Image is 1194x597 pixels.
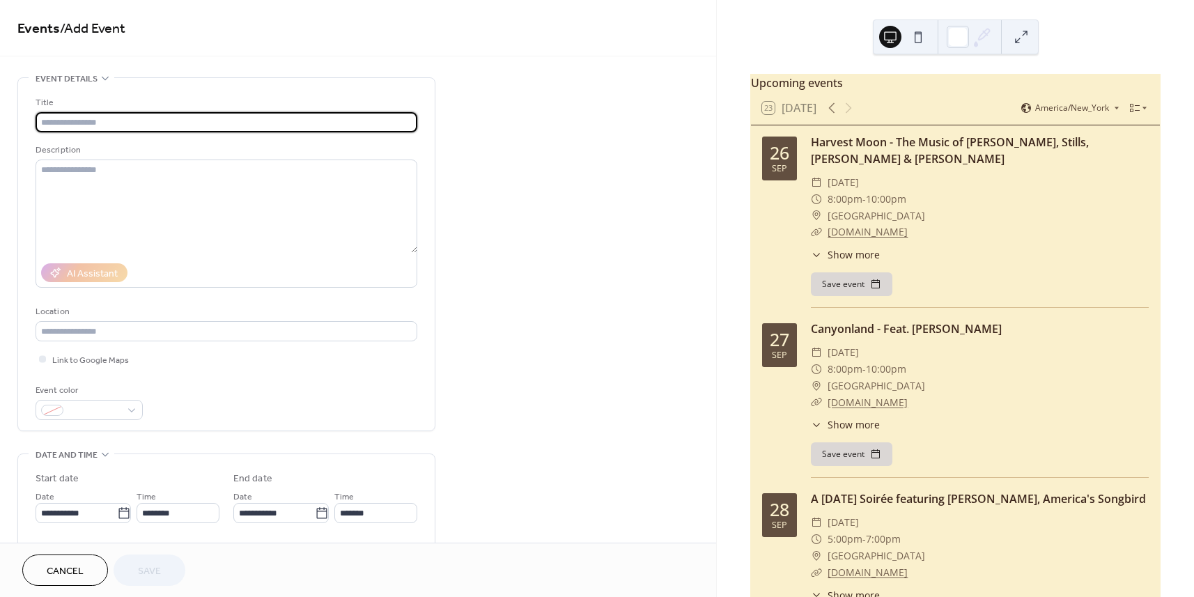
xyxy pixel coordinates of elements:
[828,531,862,548] span: 5:00pm
[862,531,866,548] span: -
[828,396,908,409] a: [DOMAIN_NAME]
[772,521,787,530] div: Sep
[828,514,859,531] span: [DATE]
[36,143,414,157] div: Description
[811,417,880,432] button: ​Show more
[233,490,252,504] span: Date
[36,383,140,398] div: Event color
[811,442,892,466] button: Save event
[828,191,862,208] span: 8:00pm
[334,490,354,504] span: Time
[811,491,1146,506] a: A [DATE] Soirée featuring [PERSON_NAME], America's Songbird
[770,331,789,348] div: 27
[828,548,925,564] span: [GEOGRAPHIC_DATA]
[36,490,54,504] span: Date
[811,174,822,191] div: ​
[828,225,908,238] a: [DOMAIN_NAME]
[811,514,822,531] div: ​
[36,304,414,319] div: Location
[22,555,108,586] button: Cancel
[47,564,84,579] span: Cancel
[828,361,862,378] span: 8:00pm
[828,174,859,191] span: [DATE]
[811,247,822,262] div: ​
[811,191,822,208] div: ​
[866,361,906,378] span: 10:00pm
[52,353,129,368] span: Link to Google Maps
[862,361,866,378] span: -
[17,15,60,42] a: Events
[828,417,880,432] span: Show more
[811,272,892,296] button: Save event
[36,448,98,463] span: Date and time
[828,208,925,224] span: [GEOGRAPHIC_DATA]
[137,490,156,504] span: Time
[770,144,789,162] div: 26
[233,472,272,486] div: End date
[811,394,822,411] div: ​
[811,321,1002,336] a: Canyonland - Feat. [PERSON_NAME]
[811,344,822,361] div: ​
[828,566,908,579] a: [DOMAIN_NAME]
[811,134,1089,166] a: Harvest Moon - The Music of [PERSON_NAME], Stills, [PERSON_NAME] & [PERSON_NAME]
[862,191,866,208] span: -
[811,224,822,240] div: ​
[36,95,414,110] div: Title
[811,361,822,378] div: ​
[751,75,1160,91] div: Upcoming events
[811,378,822,394] div: ​
[811,417,822,432] div: ​
[1035,104,1109,112] span: America/New_York
[811,564,822,581] div: ​
[60,15,125,42] span: / Add Event
[866,531,901,548] span: 7:00pm
[52,541,77,556] span: All day
[811,531,822,548] div: ​
[36,472,79,486] div: Start date
[828,247,880,262] span: Show more
[770,501,789,518] div: 28
[772,351,787,360] div: Sep
[811,548,822,564] div: ​
[811,208,822,224] div: ​
[36,72,98,86] span: Event details
[828,378,925,394] span: [GEOGRAPHIC_DATA]
[828,344,859,361] span: [DATE]
[772,164,787,173] div: Sep
[811,247,880,262] button: ​Show more
[866,191,906,208] span: 10:00pm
